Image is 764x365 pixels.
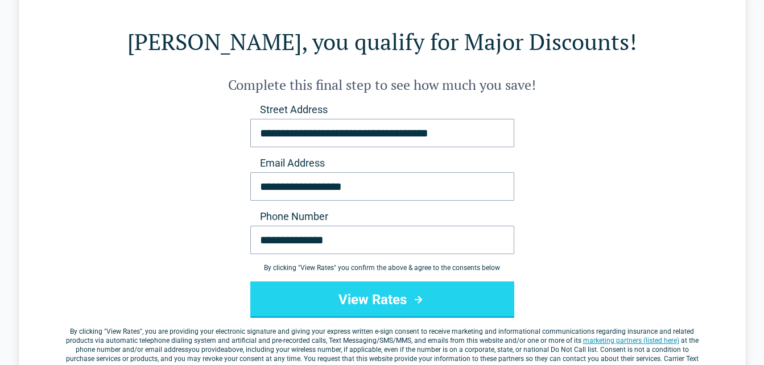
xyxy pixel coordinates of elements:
label: Phone Number [250,210,514,223]
label: Email Address [250,156,514,170]
h2: Complete this final step to see how much you save! [64,76,700,94]
button: View Rates [250,281,514,318]
a: marketing partners (listed here) [583,337,679,345]
label: Street Address [250,103,514,117]
div: By clicking " View Rates " you confirm the above & agree to the consents below [250,263,514,272]
span: View Rates [106,327,140,335]
h1: [PERSON_NAME], you qualify for Major Discounts! [64,26,700,57]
